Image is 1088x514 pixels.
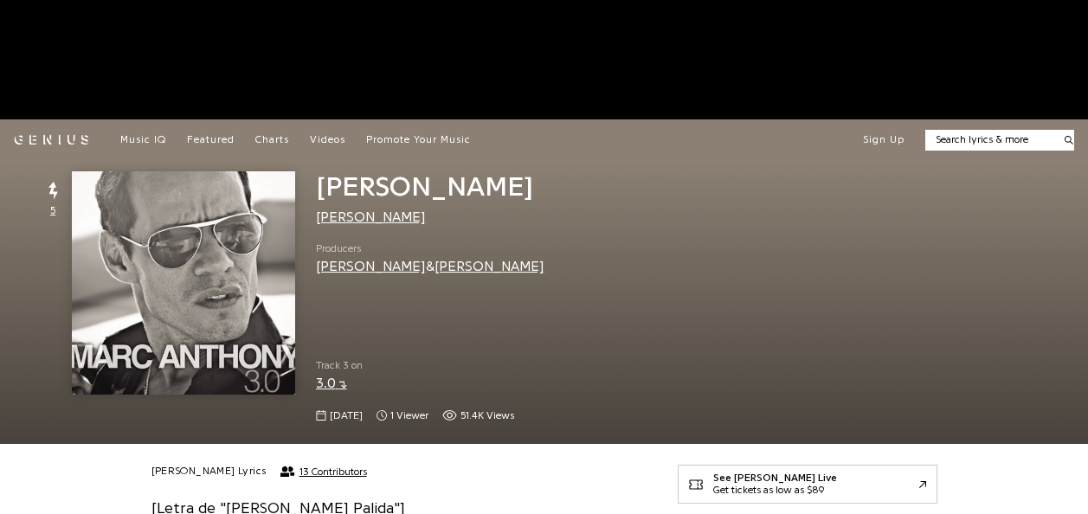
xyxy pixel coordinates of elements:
a: Videos [310,133,345,147]
iframe: Primis Frame [678,184,679,185]
span: 5 [50,203,55,218]
img: Cover art for Flor Pálida by Marc Anthony [72,171,295,395]
button: 13 Contributors [280,466,367,478]
a: [PERSON_NAME] [316,210,426,224]
a: Music IQ [120,133,166,147]
a: [PERSON_NAME] [316,260,426,273]
span: 1 viewer [390,408,428,423]
span: 51,359 views [442,408,514,423]
a: Featured [187,133,235,147]
a: [PERSON_NAME] [435,260,544,273]
span: 1 viewer [377,408,428,423]
span: [PERSON_NAME] [316,173,533,201]
a: Charts [255,133,289,147]
span: 51.4K views [460,408,514,423]
span: Videos [310,134,345,145]
button: Sign Up [863,133,905,147]
span: 13 Contributors [299,466,367,478]
div: Get tickets as low as $89 [713,485,837,497]
a: See [PERSON_NAME] LiveGet tickets as low as $89 [678,465,937,504]
span: [DATE] [330,408,363,423]
div: See [PERSON_NAME] Live [713,472,837,485]
span: Producers [316,241,544,256]
span: Track 3 on [316,358,650,373]
span: Charts [255,134,289,145]
a: Promote Your Music [366,133,471,147]
input: Search lyrics & more [925,132,1054,147]
a: 3.0 [316,376,347,390]
span: Featured [187,134,235,145]
span: Music IQ [120,134,166,145]
div: & [316,257,544,277]
span: Promote Your Music [366,134,471,145]
h2: [PERSON_NAME] Lyrics [151,465,267,479]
